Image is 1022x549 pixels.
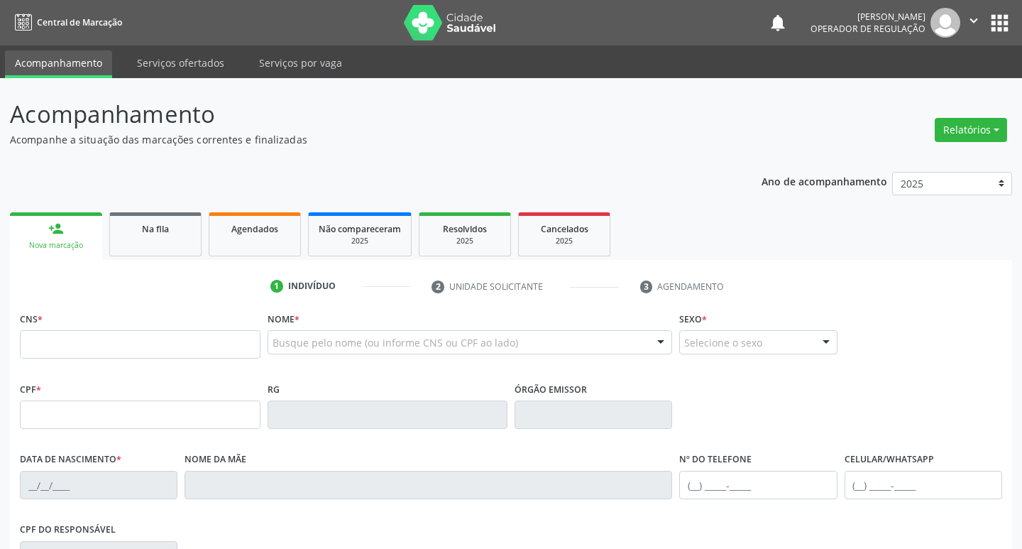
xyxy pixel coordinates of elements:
span: Resolvidos [443,223,487,235]
a: Acompanhamento [5,50,112,78]
span: Operador de regulação [811,23,925,35]
a: Serviços ofertados [127,50,234,75]
label: Celular/WhatsApp [845,449,934,471]
div: person_add [48,221,64,237]
button: notifications [768,13,788,33]
label: RG [268,379,280,401]
button:  [960,8,987,38]
button: Relatórios [935,118,1007,142]
label: Data de nascimento [20,449,121,471]
div: 2025 [529,236,600,246]
label: CPF do responsável [20,519,116,541]
label: Nº do Telefone [679,449,752,471]
label: Nome [268,308,300,330]
a: Central de Marcação [10,11,122,34]
div: Nova marcação [20,240,92,251]
p: Acompanhamento [10,97,711,132]
span: Não compareceram [319,223,401,235]
p: Acompanhe a situação das marcações correntes e finalizadas [10,132,711,147]
div: 2025 [429,236,500,246]
div: 1 [270,280,283,293]
span: Selecione o sexo [684,335,762,350]
input: (__) _____-_____ [845,471,1002,499]
span: Central de Marcação [37,16,122,28]
label: CNS [20,308,43,330]
p: Ano de acompanhamento [762,172,887,190]
span: Agendados [231,223,278,235]
label: Órgão emissor [515,379,587,401]
input: __/__/____ [20,471,177,499]
div: [PERSON_NAME] [811,11,925,23]
label: CPF [20,379,41,401]
div: Indivíduo [288,280,336,293]
label: Nome da mãe [185,449,246,471]
i:  [966,13,982,28]
label: Sexo [679,308,707,330]
img: img [930,8,960,38]
span: Cancelados [541,223,588,235]
a: Serviços por vaga [249,50,352,75]
span: Busque pelo nome (ou informe CNS ou CPF ao lado) [273,335,518,350]
span: Na fila [142,223,169,235]
div: 2025 [319,236,401,246]
input: (__) _____-_____ [679,471,837,499]
button: apps [987,11,1012,36]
